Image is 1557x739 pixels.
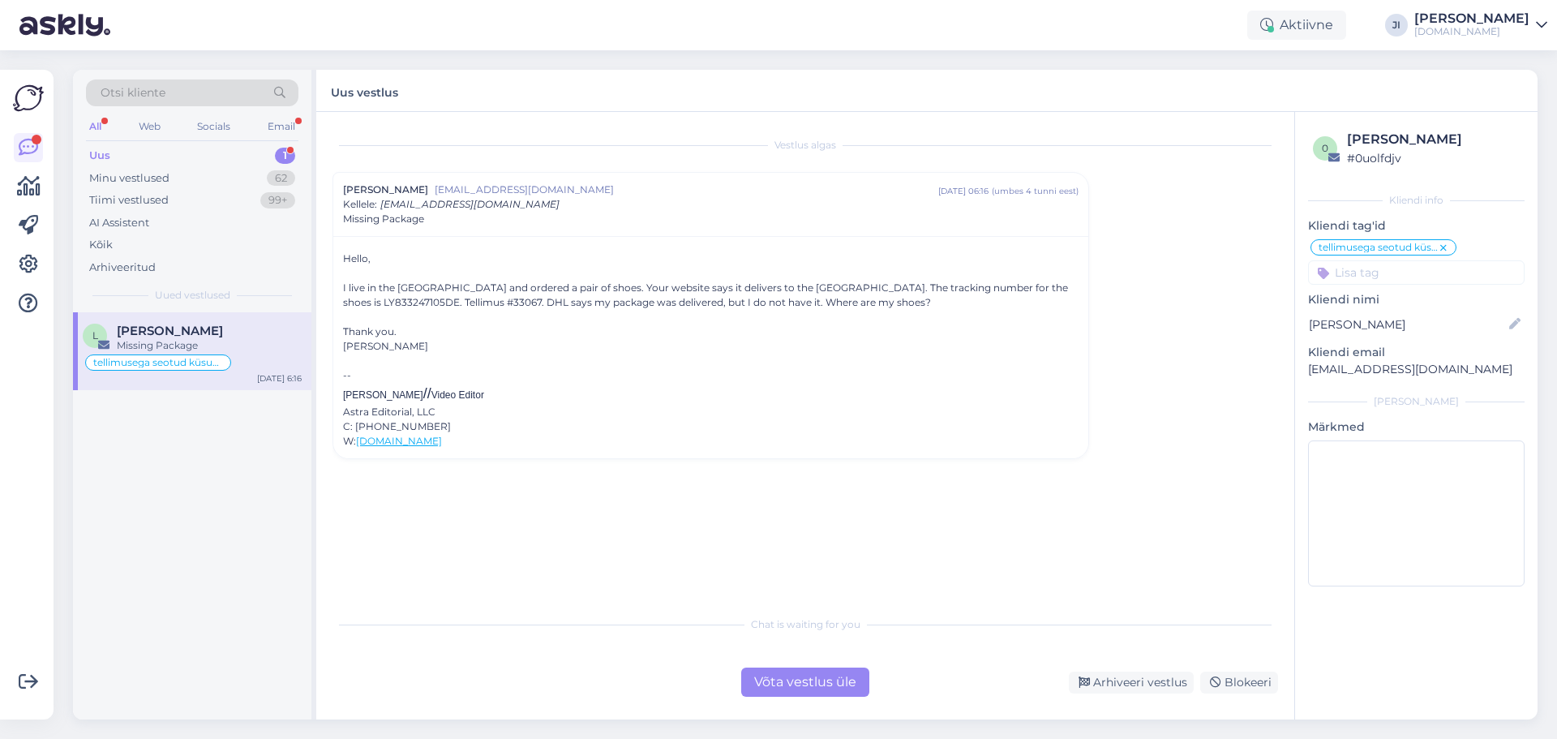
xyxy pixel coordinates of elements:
div: C: [PHONE_NUMBER] [343,419,1079,434]
div: Blokeeri [1200,672,1278,694]
div: [PERSON_NAME] [1308,394,1525,409]
span: tellimusega seotud küsumus [1319,243,1438,252]
div: Hello, [343,251,1079,266]
div: Tiimi vestlused [89,192,169,208]
span: [EMAIL_ADDRESS][DOMAIN_NAME] [435,183,938,197]
div: I live in the [GEOGRAPHIC_DATA] and ordered a pair of shoes. Your website says it delivers to the... [343,281,1079,310]
div: Missing Package [117,338,302,353]
div: Võta vestlus üle [741,668,869,697]
a: [PERSON_NAME][DOMAIN_NAME] [1414,12,1547,38]
span: Kellele : [343,198,377,210]
div: Minu vestlused [89,170,169,187]
div: W: [343,434,1079,449]
div: [PERSON_NAME] [1414,12,1529,25]
div: Arhiveeri vestlus [1069,672,1194,694]
span: 0 [1322,142,1328,154]
div: [DOMAIN_NAME] [1414,25,1529,38]
div: [PERSON_NAME] [1347,130,1520,149]
span: -- [343,369,351,381]
div: Kõik [89,237,113,253]
div: All [86,116,105,137]
p: Märkmed [1308,419,1525,436]
font: [PERSON_NAME] [343,389,423,401]
font: Video Editor [431,389,484,401]
a: [DOMAIN_NAME] [356,435,442,447]
div: # 0uolfdjv [1347,149,1520,167]
span: Uued vestlused [155,288,230,303]
input: Lisa nimi [1309,316,1506,333]
div: Astra Editorial, LLC [343,405,1079,419]
span: [PERSON_NAME] [343,183,428,197]
div: AI Assistent [89,215,149,231]
div: Chat is waiting for you [332,617,1278,632]
div: JI [1385,14,1408,37]
div: ( umbes 4 tunni eest ) [992,185,1079,197]
label: Uus vestlus [331,79,398,101]
div: [DATE] 6:16 [257,372,302,385]
div: 62 [267,170,295,187]
div: Kliendi info [1308,193,1525,208]
div: Uus [89,148,110,164]
div: Email [264,116,298,137]
input: Lisa tag [1308,260,1525,285]
span: Missing Package [343,212,424,226]
div: Arhiveeritud [89,260,156,276]
div: 1 [275,148,295,164]
div: Thank you. [343,324,1079,339]
img: Askly Logo [13,83,44,114]
p: [EMAIL_ADDRESS][DOMAIN_NAME] [1308,361,1525,378]
div: Socials [194,116,234,137]
span: Liz Astra [117,324,223,338]
span: Otsi kliente [101,84,165,101]
p: Kliendi tag'id [1308,217,1525,234]
div: 99+ [260,192,295,208]
div: [PERSON_NAME] [343,339,1079,354]
font: // [423,385,431,402]
span: tellimusega seotud küsumus [93,358,223,367]
span: L [92,329,98,342]
p: Kliendi email [1308,344,1525,361]
span: [EMAIL_ADDRESS][DOMAIN_NAME] [380,198,560,210]
div: Vestlus algas [332,138,1278,153]
div: Web [135,116,164,137]
div: Aktiivne [1247,11,1346,40]
p: Kliendi nimi [1308,291,1525,308]
div: [DATE] 06:16 [938,185,989,197]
